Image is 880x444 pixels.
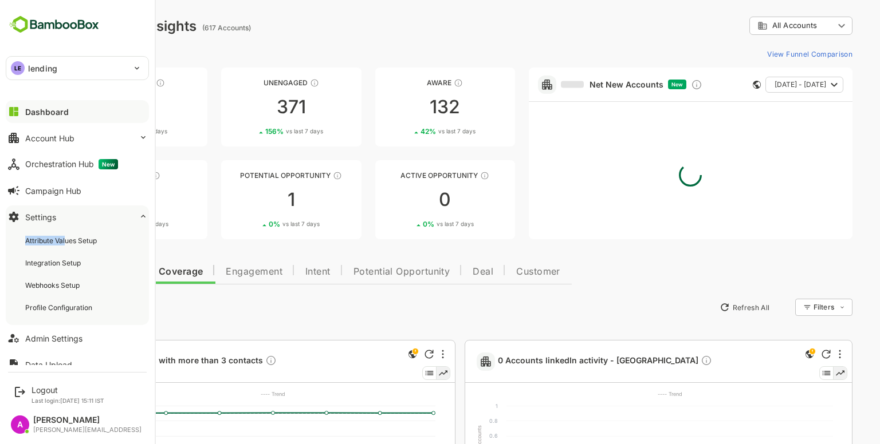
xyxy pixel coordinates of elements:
div: 27 [27,191,167,209]
a: Active OpportunityThese accounts have open opportunities which might be at any of the Sales Stage... [335,160,475,239]
div: 156 % [225,127,283,136]
div: All Accounts [717,21,794,31]
text: 1 [455,403,458,409]
span: New [99,159,118,169]
div: Profile Configuration [25,303,95,312]
div: 1 [181,191,321,209]
div: Filters [772,297,812,318]
button: Admin Settings [6,327,149,350]
div: 132 [335,98,475,116]
div: 68 % [73,220,128,228]
ag: (617 Accounts) [162,23,214,32]
div: Description not present [661,355,672,368]
span: Data Quality and Coverage [39,267,163,276]
div: Dashboard Insights [27,18,156,34]
button: Dashboard [6,100,149,123]
a: 454 Accounts with more than 3 contactsDescription not present [61,355,241,368]
span: New [631,81,643,88]
span: [DATE] - [DATE] [734,77,786,92]
div: Logout [32,385,104,395]
div: [PERSON_NAME][EMAIL_ADDRESS] [33,426,142,434]
a: AwareThese accounts have just entered the buying cycle and need further nurturing13242%vs last 7 ... [335,68,475,146]
span: vs last 7 days [396,220,434,228]
button: Orchestration HubNew [6,153,149,176]
a: Net New Accounts [521,80,623,90]
text: 0.6 [449,433,458,439]
span: Customer [476,267,520,276]
a: 0 Accounts linkedIn activity - [GEOGRAPHIC_DATA]Description not present [458,355,677,368]
text: ---- Trend [617,391,642,397]
div: This is a global insight. Segment selection is not applicable for this view [763,347,776,363]
div: Account Hub [25,133,74,143]
button: Settings [6,205,149,228]
button: Refresh All [674,298,734,316]
span: 454 Accounts with more than 3 contacts [61,355,237,368]
text: 0.8 [449,418,458,424]
span: Engagement [186,267,242,276]
text: 500 [52,403,62,409]
div: Admin Settings [25,334,82,343]
div: 71 % [74,127,127,136]
button: Data Upload [6,353,149,376]
div: This is a global insight. Segment selection is not applicable for this view [366,347,379,363]
div: Discover new ICP-fit accounts showing engagement — via intent surges, anonymous website visits, L... [651,79,662,90]
span: vs last 7 days [91,220,128,228]
span: All Accounts [732,21,777,30]
span: vs last 7 days [90,127,127,136]
button: [DATE] - [DATE] [725,77,803,93]
div: Refresh [781,350,791,359]
div: These accounts are warm, further nurturing would qualify them to MQAs [111,171,120,180]
div: Attribute Values Setup [25,236,99,245]
div: Potential Opportunity [181,171,321,180]
div: LE [11,61,25,75]
div: Webhooks Setup [25,280,82,290]
span: vs last 7 days [246,127,283,136]
div: 0 % [383,220,434,228]
p: Last login: [DATE] 15:11 IST [32,397,104,404]
div: Settings [25,212,56,222]
text: 400 [52,418,62,424]
div: Engaged [27,171,167,180]
a: UnengagedThese accounts have not shown enough engagement and need nurturing371156%vs last 7 days [181,68,321,146]
span: vs last 7 days [398,127,435,136]
button: View Funnel Comparison [722,45,812,63]
div: These accounts have not shown enough engagement and need nurturing [270,78,279,88]
button: Account Hub [6,126,149,149]
div: Integration Setup [25,258,83,268]
div: Aware [335,78,475,87]
a: EngagedThese accounts are warm, further nurturing would qualify them to MQAs2768%vs last 7 days [27,160,167,239]
div: A [11,415,29,434]
div: 371 [181,98,321,116]
button: Campaign Hub [6,179,149,202]
div: Filters [773,303,794,311]
button: New Insights [27,297,111,318]
div: Orchestration Hub [25,159,118,169]
span: Intent [265,267,290,276]
a: UnreachedThese accounts have not been engaged with for a defined time period8671%vs last 7 days [27,68,167,146]
img: BambooboxFullLogoMark.5f36c76dfaba33ec1ec1367b70bb1252.svg [6,14,103,35]
div: Unreached [27,78,167,87]
div: Dashboard [25,107,69,117]
div: 42 % [380,127,435,136]
div: [PERSON_NAME] [33,415,142,425]
div: Data Upload [25,360,72,370]
div: These accounts have just entered the buying cycle and need further nurturing [414,78,423,88]
a: Potential OpportunityThese accounts are MQAs and can be passed on to Inside Sales10%vs last 7 days [181,160,321,239]
div: Active Opportunity [335,171,475,180]
span: vs last 7 days [242,220,280,228]
text: ---- Trend [221,391,245,397]
div: More [799,350,801,359]
div: Description not present [225,355,237,368]
p: lending [28,62,57,74]
div: LElending [6,57,148,80]
span: Potential Opportunity [313,267,410,276]
span: 0 Accounts linkedIn activity - [GEOGRAPHIC_DATA] [458,355,672,368]
div: This card does not support filter and segments [713,81,721,89]
div: These accounts are MQAs and can be passed on to Inside Sales [293,171,302,180]
div: These accounts have open opportunities which might be at any of the Sales Stages [440,171,449,180]
div: 0 % [229,220,280,228]
div: 0 [335,191,475,209]
div: Unengaged [181,78,321,87]
div: Refresh [384,350,394,359]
